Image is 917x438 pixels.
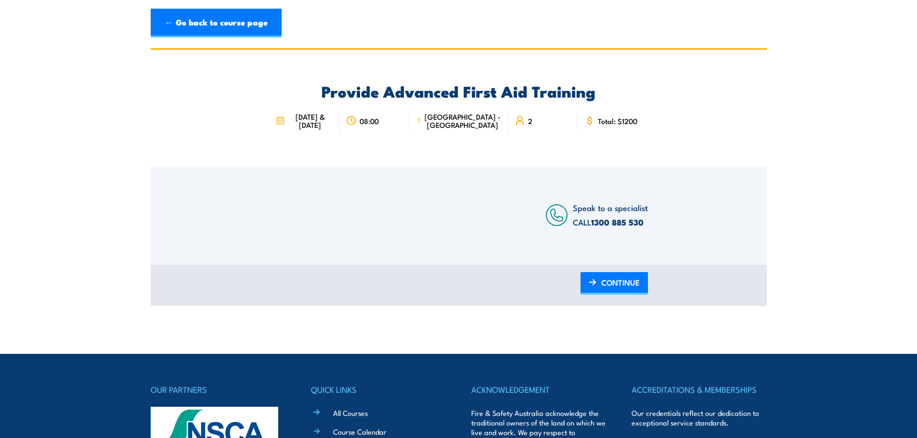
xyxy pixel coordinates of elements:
[333,408,368,418] a: All Courses
[471,383,606,396] h4: ACKNOWLEDGEMENT
[287,113,332,129] span: [DATE] & [DATE]
[632,383,766,396] h4: ACCREDITATIONS & MEMBERSHIPS
[269,84,648,98] h2: Provide Advanced First Aid Training
[311,383,446,396] h4: QUICK LINKS
[632,408,766,427] p: Our credentials reflect our dedication to exceptional service standards.
[598,117,637,125] span: Total: $1200
[573,201,648,228] span: Speak to a specialist CALL
[151,9,282,38] a: ← Go back to course page
[601,270,640,295] span: CONTINUE
[333,426,387,437] a: Course Calendar
[581,272,648,295] a: CONTINUE
[528,117,532,125] span: 2
[425,113,501,129] span: [GEOGRAPHIC_DATA] - [GEOGRAPHIC_DATA]
[591,216,644,228] a: 1300 885 530
[151,383,285,396] h4: OUR PARTNERS
[360,117,379,125] span: 08:00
